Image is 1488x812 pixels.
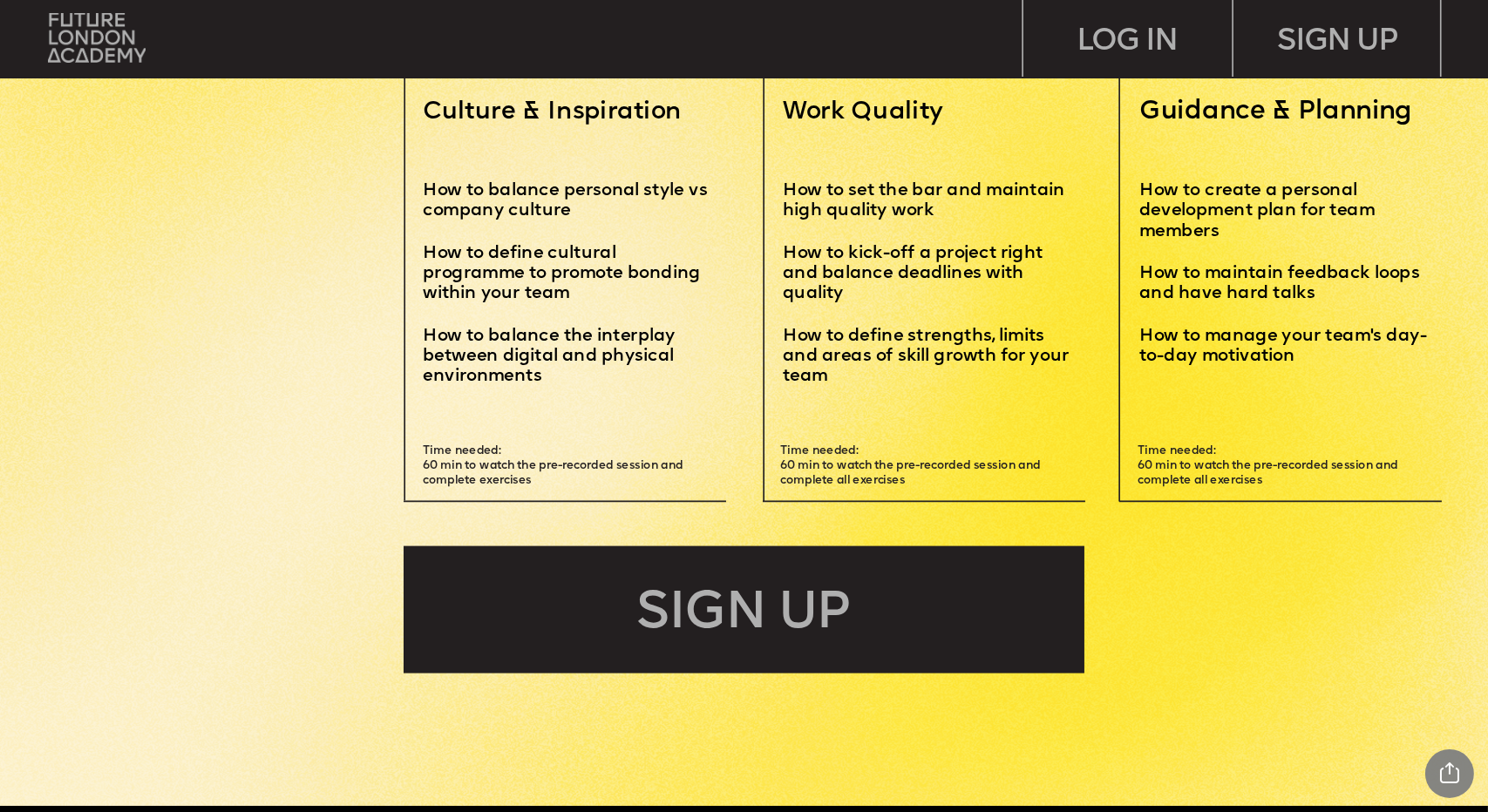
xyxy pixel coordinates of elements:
span: Culture & Inspiration [423,99,682,124]
img: upload-bfdffa89-fac7-4f57-a443-c7c39906ba42.png [48,13,146,63]
span: How to maintain feedback loops and have hard talks [1139,265,1424,302]
span: How to kick-off a project right and balance deadlines with quality [783,245,1047,303]
span: How to set the bar and maintain high quality work [783,182,1069,220]
div: Share [1425,749,1474,798]
span: Guidance & Planning [1139,99,1412,124]
span: How to manage your team's day-to-day motivation [1139,328,1427,365]
span: Time needed: 60 min to watch the pre-recorded session and complete all exercises [1138,445,1401,486]
span: Time needed: 60 min to watch the pre-recorded session and complete exercises [423,445,686,486]
span: How to balance the interplay between digital and physical environments [423,328,680,386]
span: How to balance personal style vs company culture [423,182,712,220]
span: How to define cultural programme to promote bonding within your team [423,245,704,303]
span: Time needed: 60 min to watch the pre-recorded session and complete all exercises [780,445,1043,486]
span: Work Quality [783,99,942,124]
span: How to define strengths, limits and areas of skill growth for your team [783,328,1073,386]
span: How to create a personal development plan for team members [1139,182,1379,240]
